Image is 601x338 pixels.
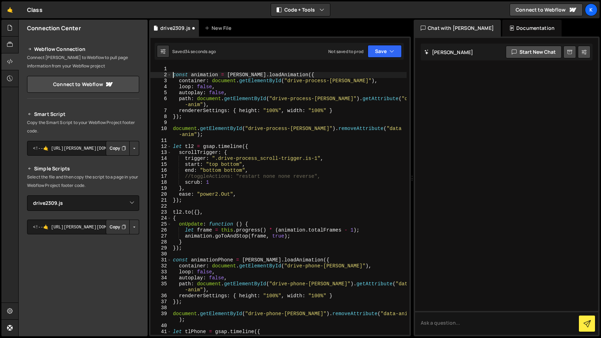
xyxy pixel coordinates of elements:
[150,168,172,174] div: 16
[150,186,172,191] div: 19
[27,24,81,32] h2: Connection Center
[150,162,172,168] div: 15
[414,20,501,37] div: Chat with [PERSON_NAME]
[150,174,172,180] div: 17
[150,233,172,239] div: 27
[150,197,172,203] div: 21
[150,251,172,257] div: 30
[205,25,234,32] div: New File
[27,220,139,234] textarea: <!--🤙 [URL][PERSON_NAME][DOMAIN_NAME]> <script>document.addEventListener("DOMContentLoaded", func...
[150,209,172,215] div: 23
[150,144,172,150] div: 12
[150,156,172,162] div: 14
[27,45,139,53] h2: Webflow Connection
[368,45,402,58] button: Save
[150,329,172,335] div: 41
[150,108,172,114] div: 7
[27,246,140,309] iframe: YouTube video player
[150,269,172,275] div: 33
[150,66,172,72] div: 1
[27,173,139,190] p: Select the file and then copy the script to a page in your Webflow Project footer code.
[150,275,172,281] div: 34
[150,263,172,269] div: 32
[150,215,172,221] div: 24
[150,84,172,90] div: 4
[150,96,172,108] div: 6
[150,114,172,120] div: 8
[150,78,172,84] div: 3
[160,25,190,32] div: drive2309.js
[150,191,172,197] div: 20
[150,305,172,311] div: 38
[150,281,172,293] div: 35
[150,227,172,233] div: 26
[510,4,583,16] a: Connect to Webflow
[271,4,330,16] button: Code + Tools
[172,48,216,54] div: Saved
[27,141,139,156] textarea: <!--🤙 [URL][PERSON_NAME][DOMAIN_NAME]> <script>document.addEventListener("DOMContentLoaded", func...
[424,49,473,56] h2: [PERSON_NAME]
[27,118,139,135] p: Copy the Smart Script to your Webflow Project footer code.
[27,110,139,118] h2: Smart Script
[150,126,172,138] div: 10
[106,141,139,156] div: Button group with nested dropdown
[150,203,172,209] div: 22
[106,141,130,156] button: Copy
[150,150,172,156] div: 13
[150,245,172,251] div: 29
[506,46,562,58] button: Start new chat
[185,48,216,54] div: 34 seconds ago
[150,323,172,329] div: 40
[150,72,172,78] div: 2
[27,6,43,14] div: Class
[150,311,172,323] div: 39
[150,257,172,263] div: 31
[150,293,172,299] div: 36
[150,120,172,126] div: 9
[502,20,562,37] div: Documentation
[328,48,363,54] div: Not saved to prod
[150,138,172,144] div: 11
[150,90,172,96] div: 5
[150,239,172,245] div: 28
[150,221,172,227] div: 25
[106,220,130,234] button: Copy
[150,180,172,186] div: 18
[106,220,139,234] div: Button group with nested dropdown
[585,4,597,16] a: K
[150,299,172,305] div: 37
[1,1,19,18] a: 🤙
[27,53,139,70] p: Connect [PERSON_NAME] to Webflow to pull page information from your Webflow project
[27,76,139,93] a: Connect to Webflow
[27,164,139,173] h2: Simple Scripts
